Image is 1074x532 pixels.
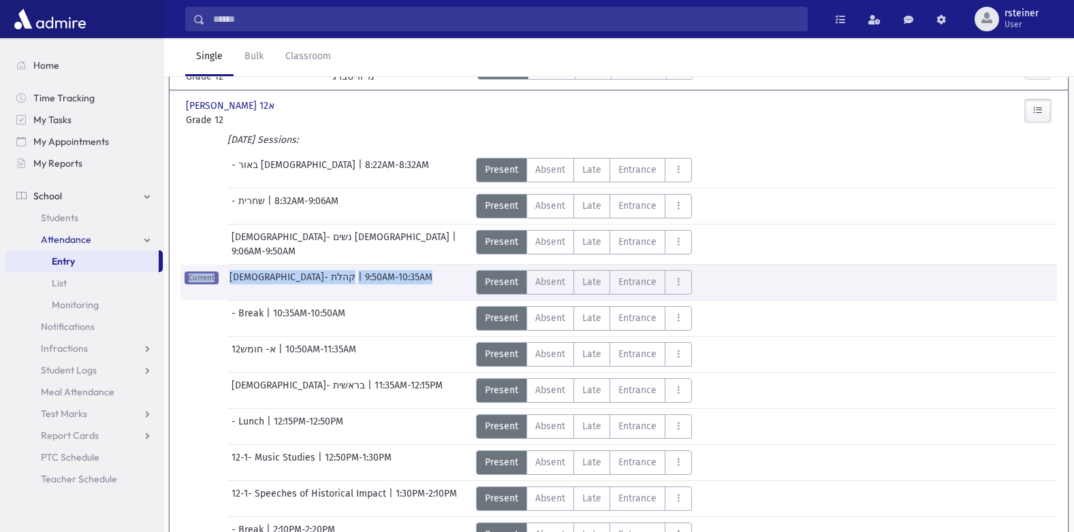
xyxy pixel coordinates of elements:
span: Entrance [618,199,657,213]
span: Absent [535,235,565,249]
span: 12-1- Speeches of Historical Impact [232,486,389,511]
span: Late [582,491,601,505]
a: School [5,185,163,207]
a: Bulk [234,38,274,76]
span: 12:50PM-1:30PM [325,450,392,475]
span: | [318,450,325,475]
span: Present [485,275,518,289]
span: Entrance [618,419,657,433]
a: Classroom [274,38,342,76]
div: AttTypes [476,486,692,511]
span: User [1005,19,1039,30]
span: My Appointments [33,135,109,148]
a: Time Tracking [5,87,163,109]
span: Entrance [618,455,657,469]
span: Absent [535,163,565,177]
span: Absent [535,491,565,505]
span: Monitoring [52,299,99,311]
span: Student Logs [41,364,97,376]
span: - Lunch [232,414,267,439]
span: | [368,378,375,403]
span: 9:50AM-10:35AM [365,270,432,295]
span: Entrance [618,311,657,325]
span: School [33,190,62,202]
div: AttTypes [476,378,692,403]
span: My Tasks [33,114,72,126]
div: AttTypes [476,194,692,218]
span: 1:30PM-2:10PM [396,486,457,511]
span: Late [582,347,601,361]
span: Students [41,212,78,224]
span: Late [582,199,601,213]
span: Entrance [618,491,657,505]
span: | [358,270,365,295]
span: | [358,158,365,182]
span: Present [485,455,518,469]
span: Report Cards [41,429,99,442]
span: | [267,414,274,439]
span: Entrance [618,275,657,289]
a: My Appointments [5,131,163,152]
span: Current [185,271,219,284]
span: Present [485,163,518,177]
span: Notifications [41,320,95,333]
a: Infractions [5,337,163,359]
span: Late [582,311,601,325]
span: 12:15PM-12:50PM [274,414,343,439]
div: AttTypes [476,414,692,439]
i: [DATE] Sessions: [227,134,298,146]
a: Student Logs [5,359,163,381]
a: Students [5,207,163,229]
span: Present [485,311,518,325]
span: | [389,486,396,511]
span: Home [33,59,59,71]
span: 8:22AM-8:32AM [365,158,429,182]
span: Late [582,163,601,177]
span: | [266,306,273,331]
div: AttTypes [476,342,692,367]
span: Entrance [618,235,657,249]
span: Absent [535,419,565,433]
a: My Reports [5,152,163,174]
span: | [268,194,274,218]
span: Absent [535,383,565,397]
div: AttTypes [476,450,692,475]
span: Absent [535,455,565,469]
span: rsteiner [1005,8,1039,19]
span: List [52,277,67,289]
span: Present [485,419,518,433]
span: | [452,230,459,244]
a: Teacher Schedule [5,468,163,490]
a: Report Cards [5,425,163,446]
span: [DEMOGRAPHIC_DATA]- נשים [DEMOGRAPHIC_DATA] [232,230,452,244]
span: - באור [DEMOGRAPHIC_DATA] [232,158,358,182]
span: Teacher Schedule [41,473,117,485]
span: Test Marks [41,408,87,420]
span: [DEMOGRAPHIC_DATA]- קהלת [230,270,358,295]
span: - Break [232,306,266,331]
div: AttTypes [476,158,692,182]
span: Present [485,383,518,397]
span: 12-1- Music Studies [232,450,318,475]
span: Grade 12 [186,113,319,127]
span: Entrance [618,163,657,177]
div: AttTypes [476,230,692,254]
span: Absent [535,347,565,361]
span: PTC Schedule [41,451,99,463]
span: Late [582,419,601,433]
a: PTC Schedule [5,446,163,468]
span: Meal Attendance [41,386,114,398]
span: Absent [535,199,565,213]
a: Test Marks [5,403,163,425]
span: Attendance [41,233,91,246]
a: Home [5,54,163,76]
span: Entrance [618,347,657,361]
input: Search [205,7,807,31]
a: Monitoring [5,294,163,316]
a: Single [185,38,234,76]
a: Entry [5,250,159,272]
span: 9:06AM-9:50AM [232,244,296,259]
span: My Reports [33,157,82,169]
span: Late [582,235,601,249]
span: Entry [52,255,75,267]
